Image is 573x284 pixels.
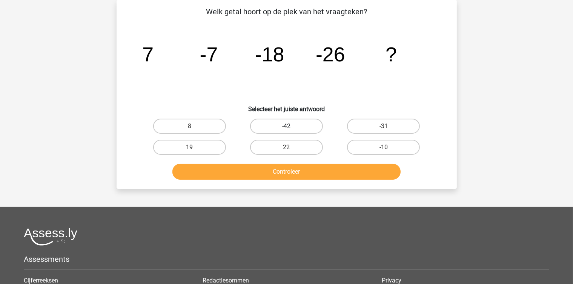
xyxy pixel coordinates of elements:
p: Welk getal hoort op de plek van het vraagteken? [129,6,445,17]
a: Privacy [382,277,401,284]
tspan: ? [386,43,397,66]
label: -10 [347,140,420,155]
label: 19 [153,140,226,155]
img: Assessly logo [24,228,77,246]
tspan: -18 [255,43,284,66]
tspan: 7 [142,43,154,66]
tspan: -26 [316,43,345,66]
tspan: -7 [200,43,218,66]
h5: Assessments [24,255,549,264]
a: Cijferreeksen [24,277,58,284]
a: Redactiesommen [203,277,249,284]
label: 22 [250,140,323,155]
label: 8 [153,119,226,134]
label: -31 [347,119,420,134]
button: Controleer [172,164,401,180]
h6: Selecteer het juiste antwoord [129,99,445,113]
label: -42 [250,119,323,134]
